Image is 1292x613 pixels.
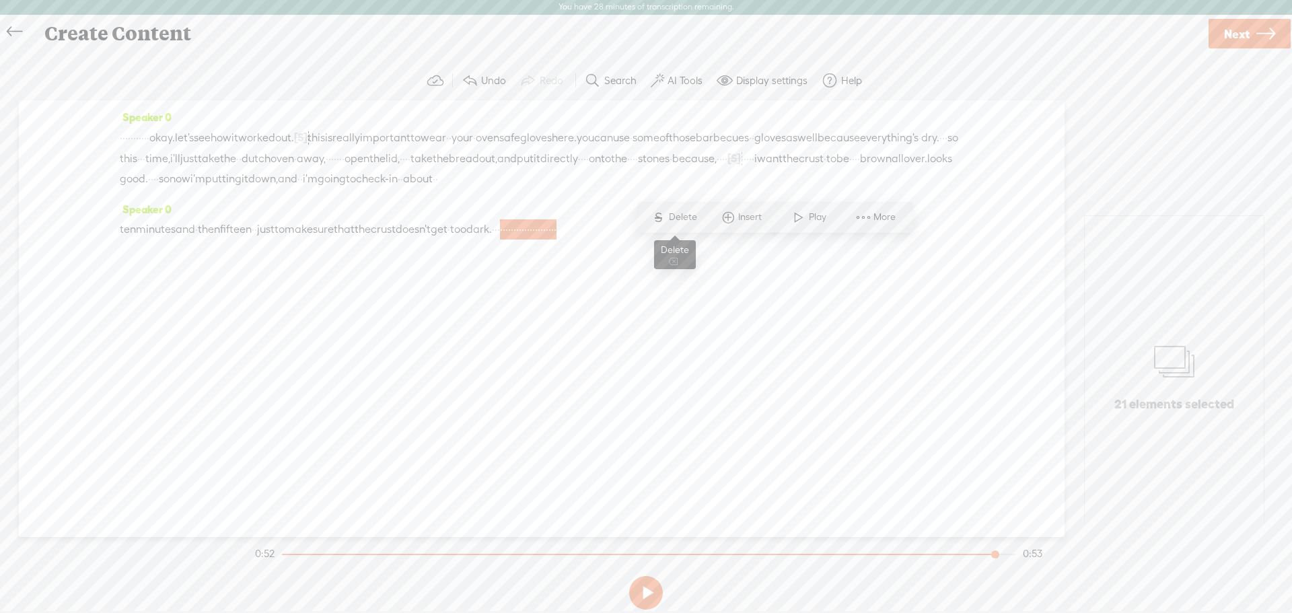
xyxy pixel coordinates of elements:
[356,169,398,189] span: check-in
[431,219,447,240] span: get
[855,149,857,169] span: ·
[332,128,360,148] span: really
[511,219,513,240] span: ·
[386,149,400,169] span: lid,
[405,149,408,169] span: ·
[517,149,534,169] span: put
[371,219,396,240] span: crust
[505,219,508,240] span: ·
[532,219,535,240] span: ·
[513,219,516,240] span: ·
[257,219,275,240] span: just
[136,128,139,148] span: ·
[799,149,824,169] span: crust
[945,128,947,148] span: ·
[921,128,939,148] span: dry.
[398,169,400,189] span: ·
[131,128,133,148] span: ·
[927,149,952,169] span: looks
[849,149,852,169] span: ·
[809,211,830,224] span: Play
[120,128,122,148] span: ·
[325,128,332,148] span: is
[754,149,757,169] span: i
[403,169,433,189] span: about
[120,169,148,189] span: good.
[342,149,345,169] span: ·
[408,149,410,169] span: ·
[449,149,479,169] span: bread
[242,149,271,169] span: dutch
[508,219,511,240] span: ·
[797,128,818,148] span: well
[752,149,754,169] span: ·
[303,169,318,189] span: i'm
[220,219,252,240] span: fifteen
[336,149,339,169] span: ·
[1114,396,1234,412] p: 21 elements selected
[540,74,563,87] label: Redo
[334,149,336,169] span: ·
[476,128,499,148] span: oven
[538,219,540,240] span: ·
[435,169,438,189] span: ·
[630,149,633,169] span: ·
[816,67,871,94] button: Help
[275,219,285,240] span: to
[449,128,452,148] span: ·
[738,211,765,224] span: Insert
[543,219,546,240] span: ·
[668,74,703,87] label: AI Tools
[645,67,711,94] button: AI Tools
[447,219,450,240] span: ·
[254,219,257,240] span: ·
[540,149,578,169] span: directly
[741,149,744,169] span: ·
[421,128,446,148] span: wear
[611,149,627,169] span: the
[410,128,421,148] span: to
[346,169,356,189] span: to
[369,149,386,169] span: the
[581,149,583,169] span: ·
[35,16,1207,51] div: Create Content
[141,128,144,148] span: ·
[818,128,860,148] span: because
[627,149,630,169] span: ·
[278,169,297,189] span: and
[120,203,172,215] span: Speaker 0
[548,219,551,240] span: ·
[669,211,701,224] span: Delete
[670,149,672,169] span: ·
[255,547,275,561] div: 0:52
[190,169,205,189] span: i'm
[904,149,927,169] span: over.
[860,128,919,148] span: everything's
[749,149,752,169] span: ·
[125,128,128,148] span: ·
[326,149,328,169] span: ·
[211,128,231,148] span: how
[170,169,190,189] span: now
[1224,17,1250,51] span: Next
[583,149,586,169] span: ·
[752,128,754,148] span: ·
[746,149,749,169] span: ·
[466,219,492,240] span: dark.
[719,149,722,169] span: ·
[635,149,638,169] span: ·
[128,128,131,148] span: ·
[939,128,942,148] span: ·
[516,219,519,240] span: ·
[757,149,783,169] span: want
[194,128,211,148] span: see
[589,149,611,169] span: onto
[176,219,195,240] span: and
[530,219,532,240] span: ·
[535,219,538,240] span: ·
[852,149,855,169] span: ·
[271,149,294,169] span: oven
[722,149,725,169] span: ·
[559,2,734,13] label: You have 28 minutes of transcription remaining.
[497,149,517,169] span: and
